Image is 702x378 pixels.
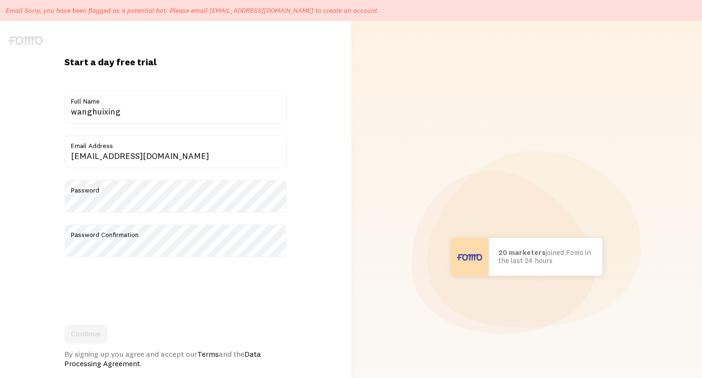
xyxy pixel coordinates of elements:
[64,135,287,151] label: Email Address
[64,349,287,368] div: By signing up you agree and accept our and the .
[498,248,546,257] b: 20 marketers
[64,91,287,107] label: Full Name
[6,6,379,15] p: Email Sorry, you have been flagged as a potential bot. Please email [EMAIL_ADDRESS][DOMAIN_NAME] ...
[197,349,219,359] a: Terms
[64,180,287,196] label: Password
[498,249,593,264] p: joined Fomo in the last 24 hours
[64,224,287,240] label: Password Confirmation
[64,56,287,68] h1: Start a day free trial
[64,349,261,368] a: Data Processing Agreement
[451,238,489,276] img: User avatar
[9,36,43,45] img: fomo-logo-gray-b99e0e8ada9f9040e2984d0d95b3b12da0074ffd48d1e5cb62ac37fc77b0b268.svg
[64,269,208,306] iframe: reCAPTCHA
